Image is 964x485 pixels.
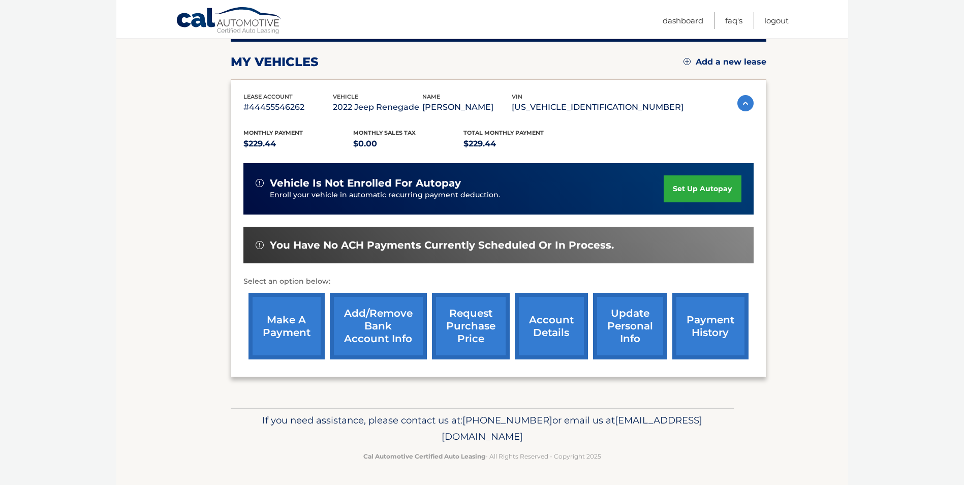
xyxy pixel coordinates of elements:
span: lease account [243,93,293,100]
a: account details [515,293,588,359]
p: $229.44 [463,137,574,151]
a: make a payment [248,293,325,359]
a: Cal Automotive [176,7,283,36]
a: Add/Remove bank account info [330,293,427,359]
a: payment history [672,293,749,359]
p: $0.00 [353,137,463,151]
p: $229.44 [243,137,354,151]
p: - All Rights Reserved - Copyright 2025 [237,451,727,462]
span: Monthly sales Tax [353,129,416,136]
img: accordion-active.svg [737,95,754,111]
a: Logout [764,12,789,29]
span: name [422,93,440,100]
a: Add a new lease [683,57,766,67]
p: [PERSON_NAME] [422,100,512,114]
span: Monthly Payment [243,129,303,136]
a: Dashboard [663,12,703,29]
span: Total Monthly Payment [463,129,544,136]
a: set up autopay [664,175,741,202]
p: 2022 Jeep Renegade [333,100,422,114]
p: [US_VEHICLE_IDENTIFICATION_NUMBER] [512,100,683,114]
a: request purchase price [432,293,510,359]
span: [PHONE_NUMBER] [462,414,552,426]
p: #44455546262 [243,100,333,114]
span: vin [512,93,522,100]
p: Select an option below: [243,276,754,288]
span: vehicle is not enrolled for autopay [270,177,461,190]
h2: my vehicles [231,54,319,70]
img: add.svg [683,58,691,65]
p: If you need assistance, please contact us at: or email us at [237,412,727,445]
a: FAQ's [725,12,742,29]
span: vehicle [333,93,358,100]
img: alert-white.svg [256,179,264,187]
img: alert-white.svg [256,241,264,249]
span: [EMAIL_ADDRESS][DOMAIN_NAME] [442,414,702,442]
p: Enroll your vehicle in automatic recurring payment deduction. [270,190,664,201]
span: You have no ACH payments currently scheduled or in process. [270,239,614,252]
a: update personal info [593,293,667,359]
strong: Cal Automotive Certified Auto Leasing [363,452,485,460]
